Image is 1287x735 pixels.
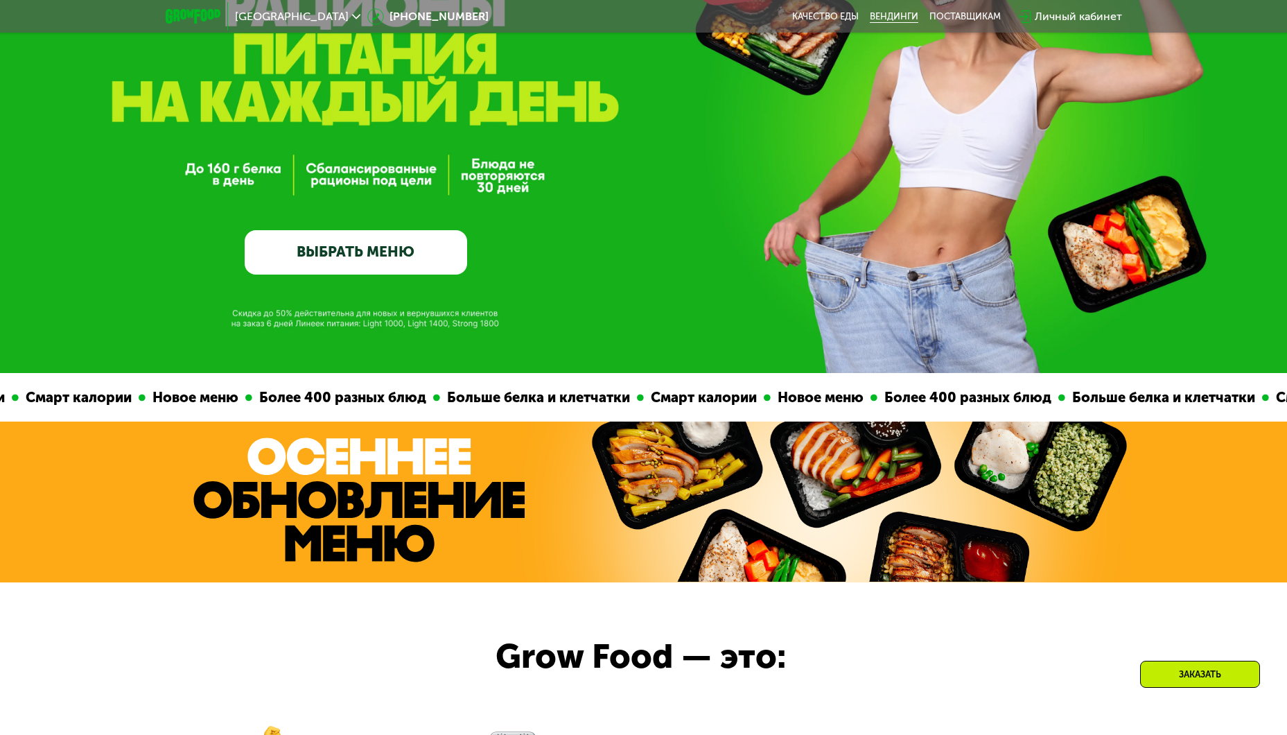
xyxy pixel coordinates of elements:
[496,631,837,682] div: Grow Food — это:
[1065,387,1261,408] div: Больше белка и клетчатки
[929,11,1001,22] div: поставщикам
[770,387,870,408] div: Новое меню
[1035,8,1122,25] div: Личный кабинет
[870,11,918,22] a: Вендинги
[877,387,1058,408] div: Более 400 разных блюд
[235,11,349,22] span: [GEOGRAPHIC_DATA]
[245,230,467,275] a: ВЫБРАТЬ МЕНЮ
[252,387,432,408] div: Более 400 разных блюд
[18,387,138,408] div: Смарт калории
[367,8,489,25] a: [PHONE_NUMBER]
[792,11,859,22] a: Качество еды
[439,387,636,408] div: Больше белка и клетчатки
[643,387,763,408] div: Смарт калории
[1140,661,1260,688] div: Заказать
[145,387,245,408] div: Новое меню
